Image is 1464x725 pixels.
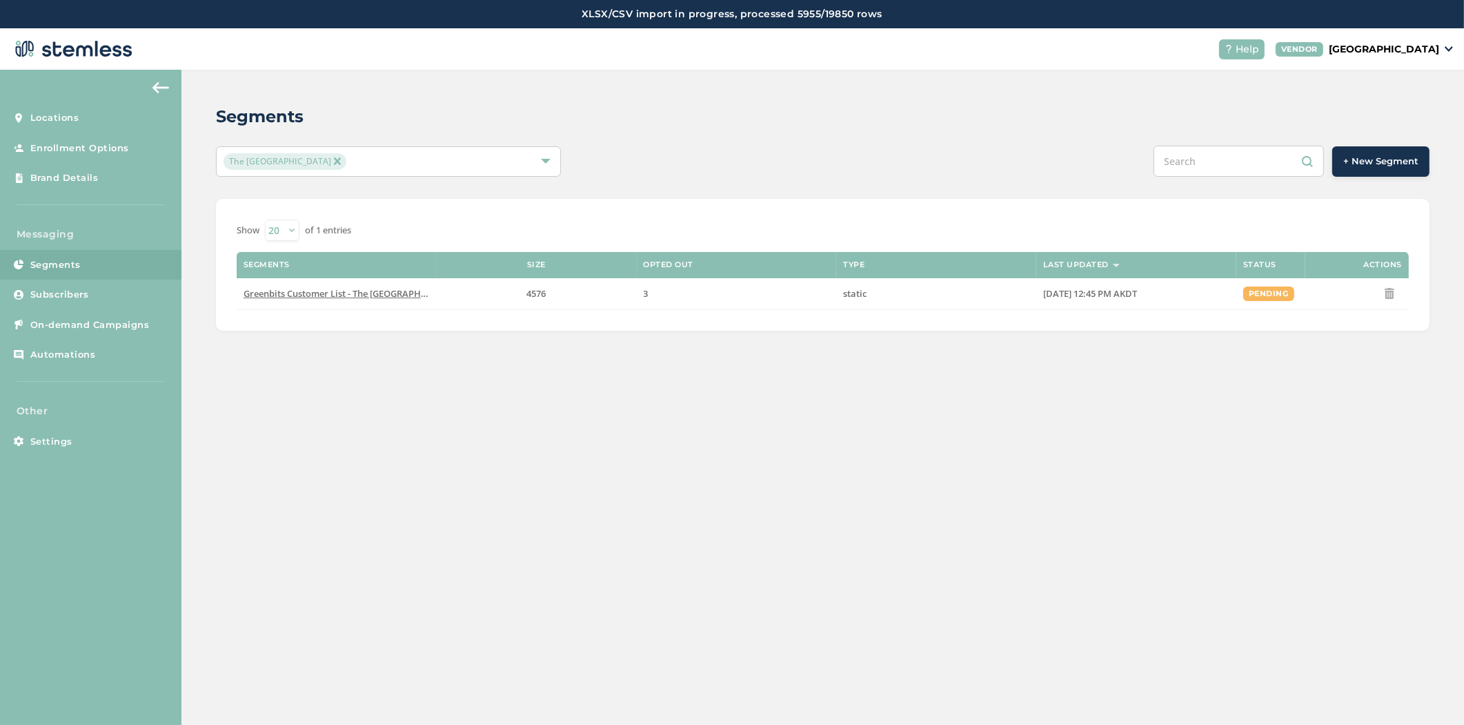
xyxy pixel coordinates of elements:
h2: Segments [216,104,304,129]
label: Size [527,260,546,269]
span: 4576 [527,287,546,300]
label: 3 [644,288,830,300]
span: + New Segment [1343,155,1418,168]
span: Brand Details [30,171,99,185]
span: Subscribers [30,288,89,302]
img: icon-arrow-back-accent-c549486e.svg [152,82,169,93]
span: Enrollment Options [30,142,129,155]
img: icon-sort-1e1d7615.svg [1113,264,1120,267]
label: Show [237,224,259,238]
th: Actions [1305,252,1409,278]
span: 3 [644,287,649,300]
div: pending [1243,287,1294,301]
span: Help [1236,42,1259,57]
span: static [843,287,867,300]
span: Automations [30,348,96,362]
input: Search [1154,146,1324,177]
label: Segments [244,260,290,269]
img: icon_down-arrow-small-66adaf34.svg [1445,46,1453,52]
label: of 1 entries [305,224,351,238]
img: logo-dark-0685b13c.svg [11,35,132,63]
button: + New Segment [1332,146,1430,177]
label: 10/01/2025 12:45 PM AKDT [1043,288,1229,300]
p: [GEOGRAPHIC_DATA] [1329,42,1439,57]
label: Last Updated [1043,260,1109,269]
label: Greenbits Customer List - The Red Light District [244,288,430,300]
img: icon-close-accent-8a337256.svg [334,157,341,164]
img: icon-help-white-03924b79.svg [1225,45,1233,53]
label: XLSX/CSV import in progress, processed 5955/19850 rows [14,7,1450,21]
span: Greenbits Customer List - The [GEOGRAPHIC_DATA] [244,287,460,300]
span: Locations [30,111,79,125]
span: The [GEOGRAPHIC_DATA] [224,153,346,170]
div: VENDOR [1276,42,1323,57]
label: static [843,288,1029,300]
span: [DATE] 12:45 PM AKDT [1043,287,1137,300]
span: Settings [30,435,72,449]
span: Segments [30,258,81,272]
label: Status [1243,260,1276,269]
span: On-demand Campaigns [30,318,150,332]
iframe: Chat Widget [1395,659,1464,725]
label: 4576 [444,288,630,300]
label: Opted Out [644,260,694,269]
label: Type [843,260,864,269]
